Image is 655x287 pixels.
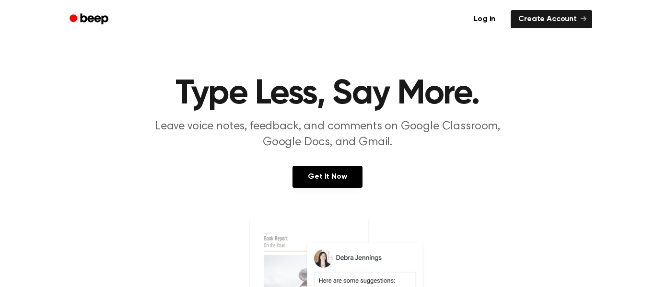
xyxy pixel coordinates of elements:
h1: Type Less, Say More. [82,77,573,111]
a: Get It Now [292,166,362,188]
a: Create Account [511,10,592,28]
a: Log in [464,8,505,30]
p: Leave voice notes, feedback, and comments on Google Classroom, Google Docs, and Gmail. [143,119,512,150]
a: Beep [63,10,117,29]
